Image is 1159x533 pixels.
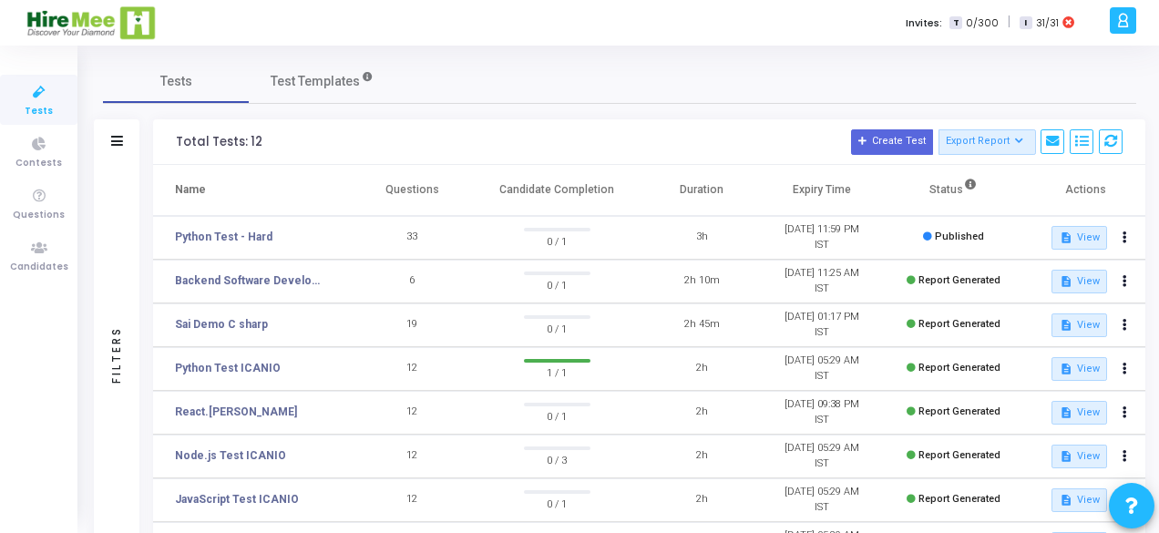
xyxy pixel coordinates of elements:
span: 0 / 1 [524,406,590,425]
button: View [1051,357,1107,381]
td: [DATE] 05:29 AM IST [762,347,882,391]
th: Expiry Time [762,165,882,216]
label: Invites: [906,15,942,31]
span: 0 / 3 [524,450,590,468]
td: 12 [353,391,473,435]
td: 12 [353,347,473,391]
button: Create Test [851,129,933,155]
td: 19 [353,303,473,347]
td: 6 [353,260,473,303]
span: Tests [25,104,53,119]
mat-icon: description [1059,275,1072,288]
span: I [1020,16,1031,30]
img: logo [26,5,158,41]
span: Questions [13,208,65,223]
td: [DATE] 05:29 AM IST [762,435,882,478]
span: Report Generated [918,274,1000,286]
a: Node.js Test ICANIO [175,447,286,464]
button: View [1051,488,1107,512]
mat-icon: description [1059,406,1072,419]
mat-icon: description [1059,450,1072,463]
td: 12 [353,435,473,478]
td: 2h 10m [641,260,762,303]
th: Actions [1025,165,1145,216]
td: [DATE] 05:29 AM IST [762,478,882,522]
button: Export Report [938,129,1036,155]
td: 2h 45m [641,303,762,347]
span: 1 / 1 [524,363,590,381]
button: View [1051,313,1107,337]
td: 2h [641,391,762,435]
span: 0/300 [966,15,999,31]
th: Questions [353,165,473,216]
span: Test Templates [271,72,360,91]
th: Duration [641,165,762,216]
span: Published [935,231,984,242]
button: View [1051,226,1107,250]
a: Sai Demo C sharp [175,316,268,333]
a: Python Test ICANIO [175,360,281,376]
div: Total Tests: 12 [176,135,262,149]
a: React.[PERSON_NAME] [175,404,297,420]
td: 12 [353,478,473,522]
a: Python Test - Hard [175,229,272,245]
span: Report Generated [918,362,1000,374]
span: Tests [160,72,192,91]
td: 2h [641,478,762,522]
td: 2h [641,347,762,391]
span: Report Generated [918,493,1000,505]
span: Report Generated [918,318,1000,330]
th: Status [881,165,1025,216]
button: View [1051,445,1107,468]
span: 0 / 1 [524,494,590,512]
span: 31/31 [1036,15,1059,31]
span: 0 / 1 [524,231,590,250]
span: Report Generated [918,405,1000,417]
td: 3h [641,216,762,260]
td: [DATE] 11:59 PM IST [762,216,882,260]
button: View [1051,401,1107,425]
mat-icon: description [1059,231,1072,244]
a: JavaScript Test ICANIO [175,491,299,507]
td: 2h [641,435,762,478]
button: View [1051,270,1107,293]
mat-icon: description [1059,319,1072,332]
span: 0 / 1 [524,275,590,293]
mat-icon: description [1059,494,1072,507]
div: Filters [108,254,125,455]
td: [DATE] 09:38 PM IST [762,391,882,435]
td: [DATE] 01:17 PM IST [762,303,882,347]
span: Candidates [10,260,68,275]
td: [DATE] 11:25 AM IST [762,260,882,303]
a: Backend Software Developer [175,272,326,289]
span: Report Generated [918,449,1000,461]
th: Candidate Completion [472,165,641,216]
span: Contests [15,156,62,171]
mat-icon: description [1059,363,1072,375]
span: | [1008,13,1010,32]
span: T [949,16,961,30]
th: Name [153,165,353,216]
span: 0 / 1 [524,319,590,337]
td: 33 [353,216,473,260]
